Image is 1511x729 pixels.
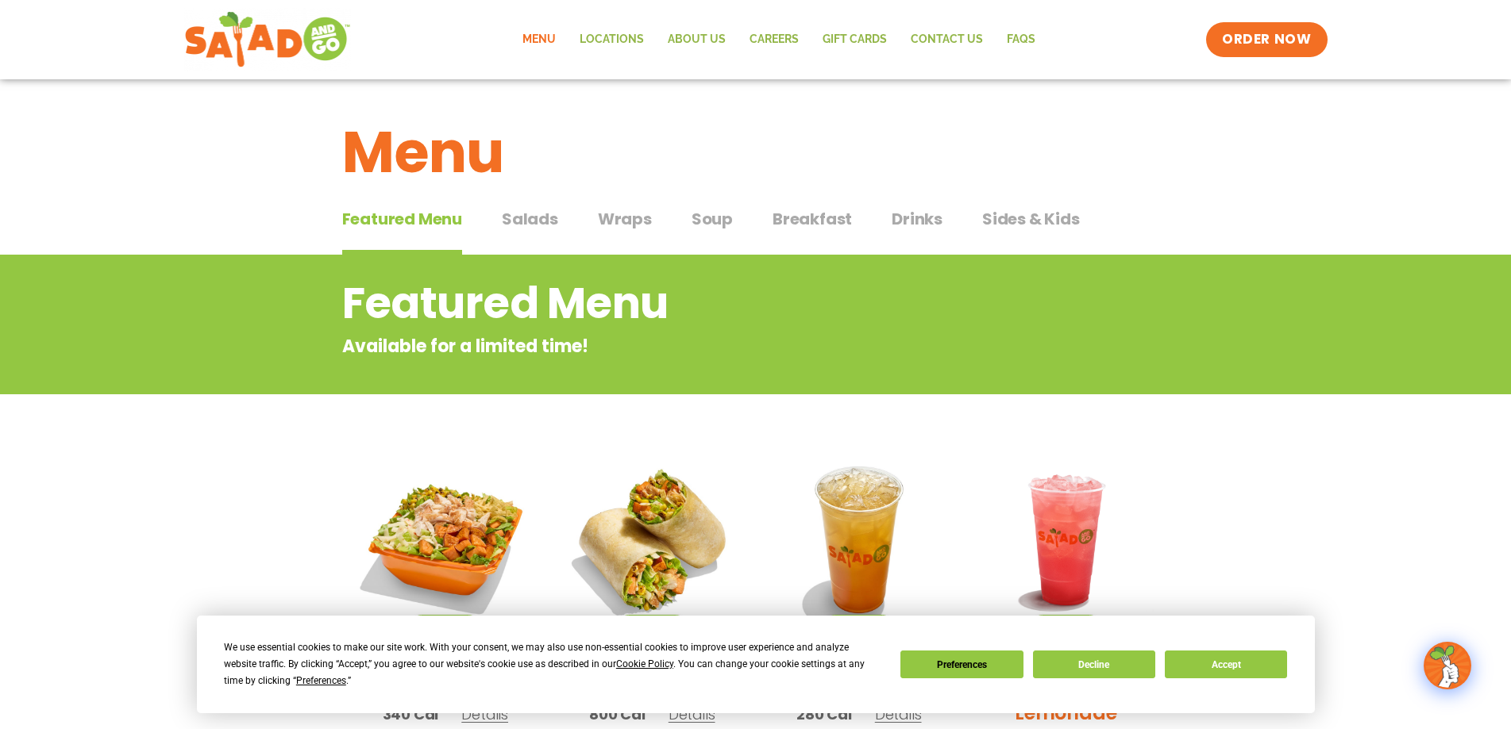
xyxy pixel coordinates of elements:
[1034,615,1098,631] span: Seasonal
[342,333,1042,359] p: Available for a limited time!
[184,8,352,71] img: new-SAG-logo-768×292
[354,448,538,631] img: Product photo for Southwest Harvest Salad
[461,704,508,724] span: Details
[1222,30,1311,49] span: ORDER NOW
[1165,650,1287,678] button: Accept
[995,21,1047,58] a: FAQs
[589,704,646,725] span: 800 Cal
[892,207,942,231] span: Drinks
[511,21,1047,58] nav: Menu
[900,650,1023,678] button: Preferences
[616,658,673,670] span: Cookie Policy
[669,704,715,724] span: Details
[561,448,744,631] img: Product photo for Southwest Harvest Wrap
[511,21,568,58] a: Menu
[342,271,1042,336] h2: Featured Menu
[1033,650,1155,678] button: Decline
[296,675,346,686] span: Preferences
[692,207,733,231] span: Soup
[383,704,439,725] span: 340 Cal
[197,616,1315,713] div: Cookie Consent Prompt
[1206,22,1327,57] a: ORDER NOW
[738,21,811,58] a: Careers
[768,448,951,631] img: Product photo for Apple Cider Lemonade
[598,207,652,231] span: Wraps
[1425,643,1470,688] img: wpChatIcon
[568,21,656,58] a: Locations
[811,21,899,58] a: GIFT CARDS
[342,201,1170,255] div: Tabbed content
[899,21,995,58] a: Contact Us
[224,639,881,689] div: We use essential cookies to make our site work. With your consent, we may also use non-essential ...
[620,615,684,631] span: Seasonal
[656,21,738,58] a: About Us
[342,109,1170,195] h1: Menu
[413,615,477,631] span: Seasonal
[982,207,1080,231] span: Sides & Kids
[342,207,462,231] span: Featured Menu
[974,448,1158,631] img: Product photo for Blackberry Bramble Lemonade
[875,704,922,724] span: Details
[796,704,852,725] span: 280 Cal
[773,207,852,231] span: Breakfast
[827,615,891,631] span: Seasonal
[502,207,558,231] span: Salads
